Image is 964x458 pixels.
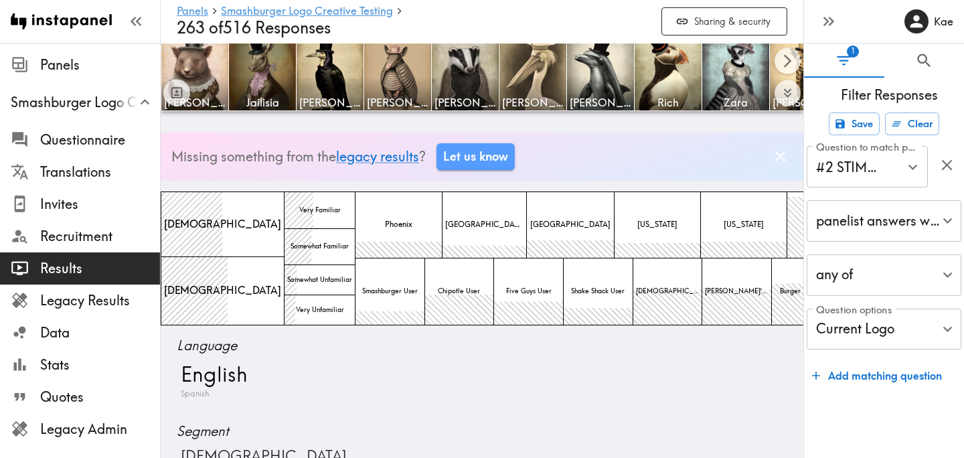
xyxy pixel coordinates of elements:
[721,217,767,233] span: [US_STATE]
[499,43,567,111] a: [PERSON_NAME]
[177,5,208,18] a: Panels
[177,336,787,355] span: Language
[635,43,702,111] a: Rich
[40,131,160,149] span: Questionnaire
[775,80,801,106] button: Expand to show all items
[807,254,961,296] div: any of
[40,323,160,342] span: Data
[436,143,515,170] a: Let us know
[807,309,961,350] div: Current Logo
[777,284,835,299] span: Burger King User
[702,43,770,111] a: Zara
[40,227,160,246] span: Recruitment
[829,112,880,135] button: Save filters
[40,291,160,310] span: Legacy Results
[177,388,209,400] span: Spanish
[773,95,834,110] span: [PERSON_NAME]
[528,217,613,233] span: [GEOGRAPHIC_DATA]
[177,18,223,37] span: 263 of
[816,140,921,155] label: Question to match panelists on
[815,86,964,104] span: Filter Responses
[934,14,953,29] h6: Kae
[705,95,767,110] span: Zara
[364,43,432,111] a: [PERSON_NAME]
[171,147,426,166] p: Missing something from the ?
[567,43,635,111] a: [PERSON_NAME]
[40,420,160,439] span: Legacy Admin
[570,95,631,110] span: [PERSON_NAME]
[161,214,284,234] span: [DEMOGRAPHIC_DATA]
[336,148,419,165] a: legacy results
[40,195,160,214] span: Invites
[807,362,947,389] button: Add matching question
[568,284,627,299] span: Shake Shack User
[161,281,284,300] span: [DEMOGRAPHIC_DATA]
[221,5,393,18] a: Smashburger Logo Creative Testing
[770,43,837,111] a: [PERSON_NAME]
[432,43,499,111] a: [PERSON_NAME]
[804,44,884,78] button: Filter Responses
[40,259,160,278] span: Results
[807,200,961,242] div: panelist answers with
[661,7,787,36] button: Sharing & security
[177,360,248,388] span: English
[443,217,526,233] span: [GEOGRAPHIC_DATA]
[40,388,160,406] span: Quotes
[847,46,859,58] span: 1
[232,95,293,110] span: Jailisia
[161,43,229,111] a: [PERSON_NAME]
[288,239,351,254] span: Somewhat Familiar
[293,303,347,317] span: Very Unfamiliar
[297,203,343,218] span: Very Familiar
[637,95,699,110] span: Rich
[768,144,793,169] button: Dismiss banner
[434,95,496,110] span: [PERSON_NAME]
[503,284,554,299] span: Five Guys User
[902,157,923,177] button: Open
[885,112,939,135] button: Clear all filters
[177,422,787,441] span: Segment
[359,284,420,299] span: Smashburger User
[297,43,364,111] a: [PERSON_NAME]
[40,163,160,181] span: Translations
[285,273,355,287] span: Somewhat Unfamiliar
[435,284,483,299] span: Chipotle User
[11,93,160,112] span: Smashburger Logo Creative Testing
[40,56,160,74] span: Panels
[775,48,801,74] button: Scroll right
[382,217,415,233] span: Phoenix
[229,43,297,111] a: Jailisia
[40,356,160,374] span: Stats
[702,284,771,299] span: [PERSON_NAME]'s User
[635,217,680,233] span: [US_STATE]
[502,95,564,110] span: [PERSON_NAME]
[367,95,428,110] span: [PERSON_NAME]
[164,95,226,110] span: [PERSON_NAME]
[223,18,331,37] span: 516 Responses
[163,79,190,106] button: Toggle between responses and questions
[816,303,892,317] label: Question options
[299,95,361,110] span: [PERSON_NAME]
[633,284,702,299] span: [DEMOGRAPHIC_DATA]-Fil-A User
[915,52,933,70] span: Search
